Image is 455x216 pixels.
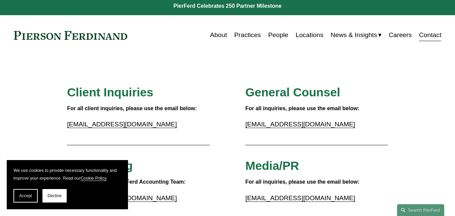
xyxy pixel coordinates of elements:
[245,179,359,185] strong: For all inquiries, please use the email below:
[245,86,340,99] span: General Counsel
[67,105,197,111] strong: For all client inquiries, please use the email below:
[47,193,62,198] span: Decline
[245,159,299,173] span: Media/PR
[13,167,121,182] p: We use cookies to provide necessary functionality and improve your experience. Read our .
[397,204,444,216] a: Search this site
[296,29,323,41] a: Locations
[419,29,441,41] a: Contact
[13,189,38,203] button: Accept
[331,29,382,41] a: folder dropdown
[245,194,355,202] a: [EMAIL_ADDRESS][DOMAIN_NAME]
[245,121,355,128] a: [EMAIL_ADDRESS][DOMAIN_NAME]
[80,176,106,181] a: Cookie Policy
[268,29,288,41] a: People
[234,29,261,41] a: Practices
[67,86,153,99] span: Client Inquiries
[389,29,412,41] a: Careers
[67,121,177,128] a: [EMAIL_ADDRESS][DOMAIN_NAME]
[42,189,67,203] button: Decline
[7,160,128,209] section: Cookie banner
[245,105,359,111] strong: For all inquiries, please use the email below:
[19,193,32,198] span: Accept
[67,159,133,173] span: Accounting
[331,29,377,41] span: News & Insights
[210,29,227,41] a: About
